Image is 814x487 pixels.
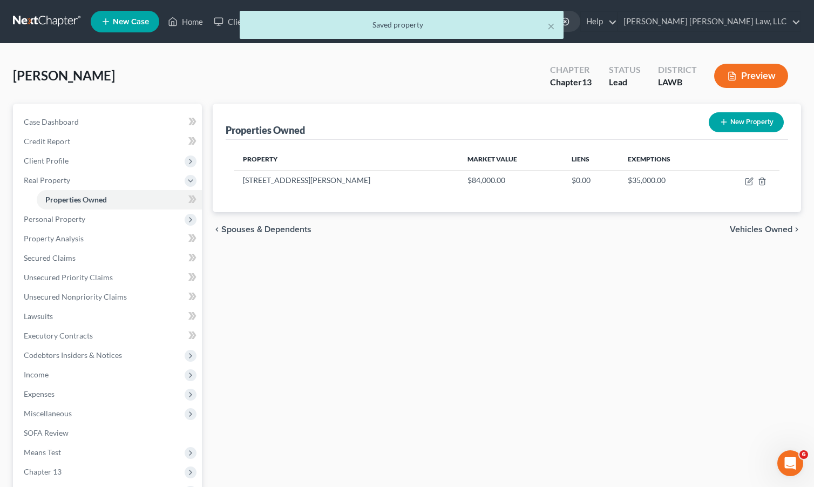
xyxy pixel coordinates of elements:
a: Unsecured Nonpriority Claims [15,287,202,307]
i: chevron_right [792,225,801,234]
span: Real Property [24,175,70,185]
span: Vehicles Owned [730,225,792,234]
span: Income [24,370,49,379]
span: Lawsuits [24,312,53,321]
button: Preview [714,64,788,88]
div: LAWB [658,76,697,89]
span: Properties Owned [45,195,107,204]
span: Unsecured Nonpriority Claims [24,292,127,301]
span: Expenses [24,389,55,398]
span: Property Analysis [24,234,84,243]
span: Codebtors Insiders & Notices [24,350,122,360]
th: Market Value [459,148,563,170]
th: Property [234,148,459,170]
span: SOFA Review [24,428,69,437]
span: Personal Property [24,214,85,224]
button: Vehicles Owned chevron_right [730,225,801,234]
span: Credit Report [24,137,70,146]
div: District [658,64,697,76]
span: 6 [799,450,808,459]
div: Lead [609,76,641,89]
div: Properties Owned [226,124,305,137]
a: Lawsuits [15,307,202,326]
div: Status [609,64,641,76]
button: × [547,19,555,32]
span: Client Profile [24,156,69,165]
a: Credit Report [15,132,202,151]
td: $0.00 [563,170,619,191]
button: chevron_left Spouses & Dependents [213,225,311,234]
th: Liens [563,148,619,170]
span: Miscellaneous [24,409,72,418]
i: chevron_left [213,225,221,234]
td: [STREET_ADDRESS][PERSON_NAME] [234,170,459,191]
div: Saved property [248,19,555,30]
div: Chapter [550,64,592,76]
span: [PERSON_NAME] [13,67,115,83]
a: SOFA Review [15,423,202,443]
span: 13 [582,77,592,87]
span: Spouses & Dependents [221,225,311,234]
td: $84,000.00 [459,170,563,191]
span: Executory Contracts [24,331,93,340]
span: Means Test [24,448,61,457]
th: Exemptions [619,148,712,170]
a: Secured Claims [15,248,202,268]
iframe: Intercom live chat [777,450,803,476]
span: Chapter 13 [24,467,62,476]
span: Unsecured Priority Claims [24,273,113,282]
span: Case Dashboard [24,117,79,126]
td: $35,000.00 [619,170,712,191]
button: New Property [709,112,784,132]
a: Unsecured Priority Claims [15,268,202,287]
a: Properties Owned [37,190,202,209]
a: Case Dashboard [15,112,202,132]
span: Secured Claims [24,253,76,262]
a: Property Analysis [15,229,202,248]
a: Executory Contracts [15,326,202,346]
div: Chapter [550,76,592,89]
